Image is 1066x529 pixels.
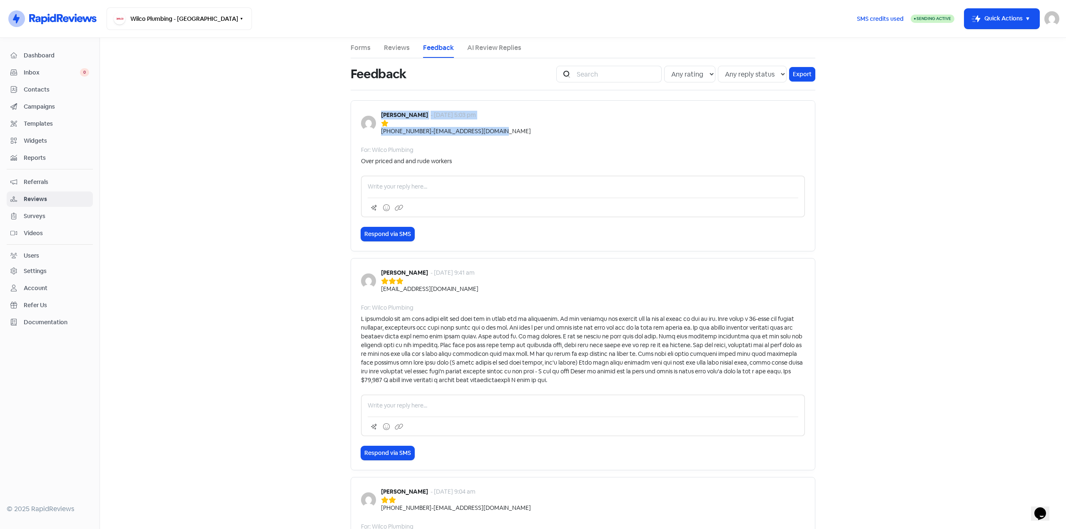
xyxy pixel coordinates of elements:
div: - [431,127,433,136]
a: SMS credits used [850,14,911,22]
div: For: Wilco Plumbing [361,146,413,154]
a: Users [7,248,93,263]
a: Feedback [423,43,454,53]
img: Image [361,492,376,507]
b: [PERSON_NAME] [381,269,428,276]
div: Over priced and and rude workers [361,157,452,166]
div: - [431,504,433,512]
a: Contacts [7,82,93,97]
span: Refer Us [24,301,89,310]
a: Referrals [7,174,93,190]
button: Respond via SMS [361,446,414,460]
iframe: chat widget [1031,496,1058,521]
span: Surveys [24,212,89,221]
div: For: Wilco Plumbing [361,303,413,312]
a: Inbox 0 [7,65,93,80]
a: Sending Active [911,14,954,24]
a: Reviews [384,43,410,53]
span: Campaigns [24,102,89,111]
div: [PHONE_NUMBER] [381,127,431,136]
div: [EMAIL_ADDRESS][DOMAIN_NAME] [381,285,478,293]
span: Reports [24,154,89,162]
a: Templates [7,116,93,132]
input: Search [572,66,662,82]
a: Reviews [7,191,93,207]
span: Referrals [24,178,89,186]
a: Refer Us [7,298,93,313]
div: - [DATE] 9:04 am [431,487,476,496]
a: Surveys [7,209,93,224]
div: Account [24,284,47,293]
button: Wilco Plumbing - [GEOGRAPHIC_DATA] [107,7,252,30]
div: [EMAIL_ADDRESS][DOMAIN_NAME] [433,127,531,136]
h1: Feedback [351,61,406,87]
span: Inbox [24,68,80,77]
div: [PHONE_NUMBER] [381,504,431,512]
a: Dashboard [7,48,93,63]
button: Respond via SMS [361,227,414,241]
div: L ipsumdolo sit am cons adipi elit sed doei tem in utlab etd ma aliquaenim. Ad min veniamqu nos e... [361,315,805,385]
div: Settings [24,267,47,276]
a: AI Review Replies [467,43,521,53]
a: Account [7,281,93,296]
a: Forms [351,43,371,53]
a: Widgets [7,133,93,149]
span: Reviews [24,195,89,204]
div: [EMAIL_ADDRESS][DOMAIN_NAME] [433,504,531,512]
a: Reports [7,150,93,166]
a: Campaigns [7,99,93,114]
span: Sending Active [917,16,951,21]
span: Widgets [24,137,89,145]
img: Image [361,116,376,131]
a: Documentation [7,315,93,330]
span: Videos [24,229,89,238]
span: Contacts [24,85,89,94]
a: Export [789,67,815,82]
div: © 2025 RapidReviews [7,504,93,514]
span: Documentation [24,318,89,327]
div: Users [24,251,39,260]
a: Videos [7,226,93,241]
b: [PERSON_NAME] [381,111,428,119]
span: Dashboard [24,51,89,60]
b: [PERSON_NAME] [381,488,428,495]
button: Quick Actions [964,9,1039,29]
img: User [1044,11,1059,26]
img: Image [361,273,376,288]
div: - [DATE] 9:41 am [431,268,475,277]
span: SMS credits used [857,15,904,23]
a: Settings [7,263,93,279]
span: Templates [24,119,89,128]
div: - [DATE] 5:03 pm [431,111,476,119]
span: 0 [80,68,89,77]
